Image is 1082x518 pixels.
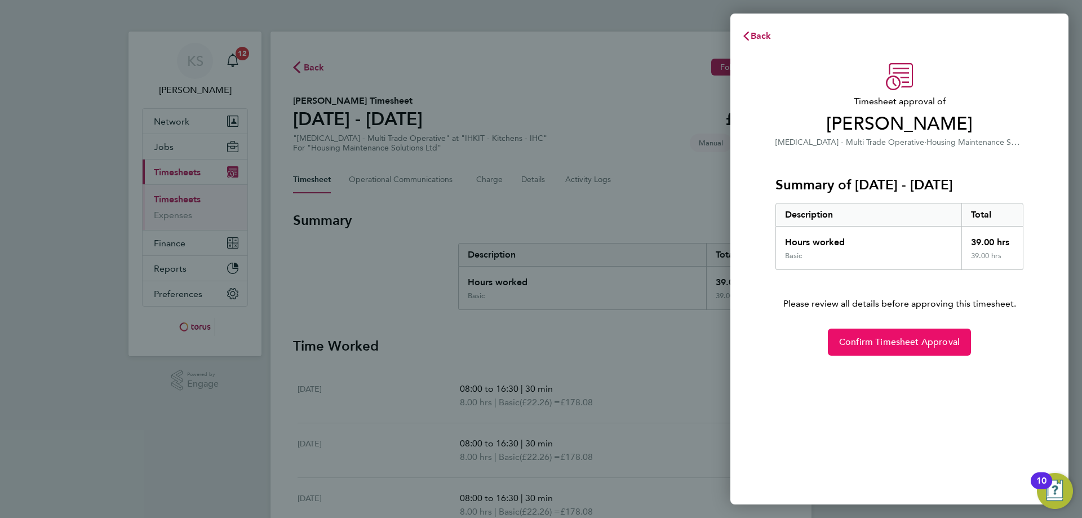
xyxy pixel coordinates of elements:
[776,203,961,226] div: Description
[1036,481,1046,495] div: 10
[961,227,1023,251] div: 39.00 hrs
[775,138,924,147] span: [MEDICAL_DATA] - Multi Trade Operative
[775,95,1023,108] span: Timesheet approval of
[926,136,1053,147] span: Housing Maintenance Solutions Ltd
[775,176,1023,194] h3: Summary of [DATE] - [DATE]
[924,138,926,147] span: ·
[775,203,1023,270] div: Summary of 22 - 28 Sep 2025
[839,337,960,348] span: Confirm Timesheet Approval
[961,251,1023,269] div: 39.00 hrs
[762,270,1037,311] p: Please review all details before approving this timesheet.
[751,30,771,41] span: Back
[776,227,961,251] div: Hours worked
[1037,473,1073,509] button: Open Resource Center, 10 new notifications
[828,329,971,356] button: Confirm Timesheet Approval
[775,113,1023,135] span: [PERSON_NAME]
[730,25,783,47] button: Back
[785,251,802,260] div: Basic
[961,203,1023,226] div: Total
